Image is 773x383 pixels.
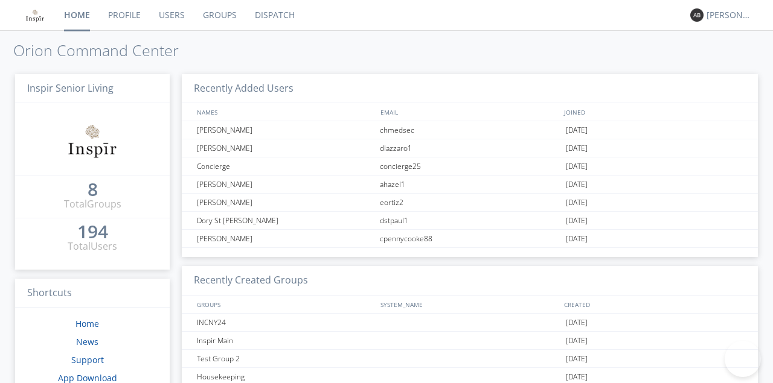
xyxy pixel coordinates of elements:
[566,194,588,212] span: [DATE]
[182,157,758,176] a: Conciergeconcierge25[DATE]
[377,230,563,247] div: cpennycooke88
[194,350,377,367] div: Test Group 2
[194,314,377,331] div: INCNY24
[194,103,374,121] div: NAMES
[182,74,758,104] h3: Recently Added Users
[566,139,588,157] span: [DATE]
[88,183,98,195] div: 8
[182,194,758,212] a: [PERSON_NAME]eortiz2[DATE]
[68,239,117,253] div: Total Users
[182,266,758,296] h3: Recently Created Groups
[194,230,377,247] div: [PERSON_NAME]
[566,176,588,194] span: [DATE]
[75,318,99,329] a: Home
[77,226,108,239] a: 194
[182,314,758,332] a: INCNY24[DATE]
[566,212,588,230] span: [DATE]
[71,354,104,366] a: Support
[561,103,746,121] div: JOINED
[377,103,561,121] div: EMAIL
[377,139,563,157] div: dlazzaro1
[377,176,563,193] div: ahazel1
[566,230,588,248] span: [DATE]
[377,194,563,211] div: eortiz2
[15,279,170,308] h3: Shortcuts
[561,296,746,313] div: CREATED
[377,296,561,313] div: SYSTEM_NAME
[76,336,98,347] a: News
[194,157,377,175] div: Concierge
[88,183,98,197] a: 8
[194,212,377,229] div: Dory St [PERSON_NAME]
[194,194,377,211] div: [PERSON_NAME]
[182,121,758,139] a: [PERSON_NAME]chmedsec[DATE]
[566,332,588,350] span: [DATE]
[566,157,588,176] span: [DATE]
[566,350,588,368] span: [DATE]
[377,212,563,229] div: dstpaul1
[707,9,752,21] div: [PERSON_NAME]
[566,121,588,139] span: [DATE]
[27,81,114,95] span: Inspir Senior Living
[194,332,377,349] div: Inspir Main
[63,110,121,168] img: ff256a24637843f88611b6364927a22a
[182,230,758,248] a: [PERSON_NAME]cpennycooke88[DATE]
[24,4,46,26] img: ff256a24637843f88611b6364927a22a
[566,314,588,332] span: [DATE]
[182,350,758,368] a: Test Group 2[DATE]
[725,341,761,377] iframe: Toggle Customer Support
[182,139,758,157] a: [PERSON_NAME]dlazzaro1[DATE]
[377,157,563,175] div: concierge25
[194,296,374,313] div: GROUPS
[77,226,108,238] div: 194
[690,8,704,22] img: 373638.png
[194,176,377,193] div: [PERSON_NAME]
[194,139,377,157] div: [PERSON_NAME]
[377,121,563,139] div: chmedsec
[64,197,121,211] div: Total Groups
[182,176,758,194] a: [PERSON_NAME]ahazel1[DATE]
[182,212,758,230] a: Dory St [PERSON_NAME]dstpaul1[DATE]
[194,121,377,139] div: [PERSON_NAME]
[182,332,758,350] a: Inspir Main[DATE]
